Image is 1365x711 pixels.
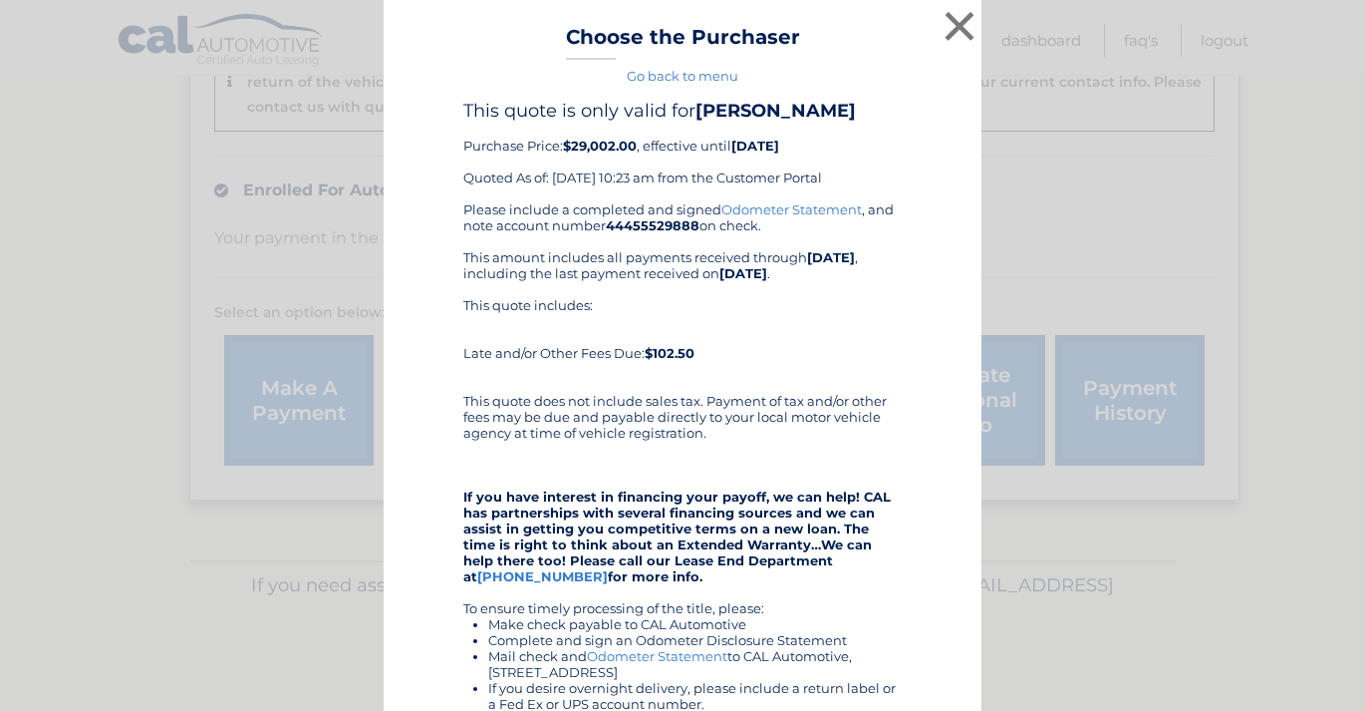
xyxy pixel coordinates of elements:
b: 44455529888 [606,217,699,233]
h4: This quote is only valid for [463,100,902,122]
button: × [940,6,979,46]
b: $102.50 [645,345,694,361]
b: [DATE] [719,265,767,281]
div: This quote includes: Late and/or Other Fees Due: [463,297,902,377]
a: [PHONE_NUMBER] [477,568,608,584]
b: $29,002.00 [563,138,637,154]
li: Mail check and to CAL Automotive, [STREET_ADDRESS] [488,648,902,680]
b: [DATE] [731,138,779,154]
div: Purchase Price: , effective until Quoted As of: [DATE] 10:23 am from the Customer Portal [463,100,902,201]
h3: Choose the Purchaser [566,25,800,60]
a: Odometer Statement [587,648,727,664]
li: Make check payable to CAL Automotive [488,616,902,632]
b: [PERSON_NAME] [695,100,856,122]
a: Go back to menu [627,68,738,84]
a: Odometer Statement [721,201,862,217]
b: [DATE] [807,249,855,265]
li: Complete and sign an Odometer Disclosure Statement [488,632,902,648]
strong: If you have interest in financing your payoff, we can help! CAL has partnerships with several fin... [463,489,891,584]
